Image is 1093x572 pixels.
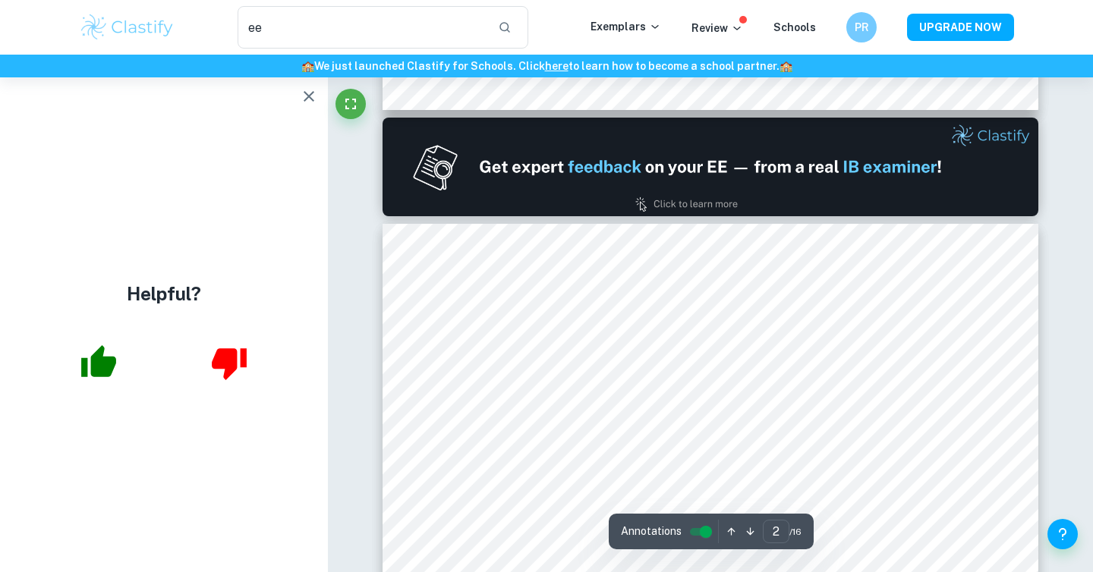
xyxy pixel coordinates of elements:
[907,14,1014,41] button: UPGRADE NOW
[1047,519,1078,549] button: Help and Feedback
[853,19,871,36] h6: PR
[773,21,816,33] a: Schools
[545,60,569,72] a: here
[127,280,201,307] h4: Helpful?
[301,60,314,72] span: 🏫
[591,18,661,35] p: Exemplars
[691,20,743,36] p: Review
[789,525,802,539] span: / 16
[846,12,877,42] button: PR
[238,6,486,49] input: Search for any exemplars...
[621,523,682,539] span: Annotations
[780,60,792,72] span: 🏫
[383,118,1038,216] img: Ad
[79,12,175,42] img: Clastify logo
[335,89,366,119] button: Fullscreen
[3,58,1090,74] h6: We just launched Clastify for Schools. Click to learn how to become a school partner.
